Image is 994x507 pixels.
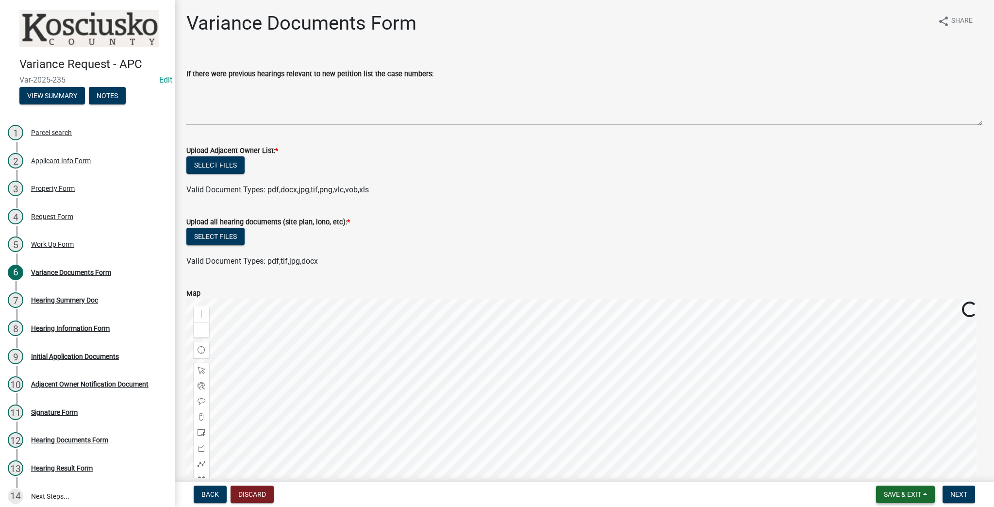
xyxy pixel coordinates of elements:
[194,322,209,338] div: Zoom out
[31,297,98,304] div: Hearing Summery Doc
[201,490,219,498] span: Back
[89,92,126,100] wm-modal-confirm: Notes
[186,290,200,297] label: Map
[8,265,23,280] div: 6
[8,292,23,308] div: 7
[186,12,416,35] h1: Variance Documents Form
[8,432,23,448] div: 12
[186,185,369,194] span: Valid Document Types: pdf,docx,jpg,tif,png,vlc,vob,xls
[31,241,74,248] div: Work Up Form
[31,213,73,220] div: Request Form
[8,209,23,224] div: 4
[31,157,91,164] div: Applicant Info Form
[938,16,949,27] i: share
[31,465,93,472] div: Hearing Result Form
[159,75,172,84] a: Edit
[186,148,278,154] label: Upload Adjacent Owner List:
[950,490,967,498] span: Next
[8,349,23,364] div: 9
[8,376,23,392] div: 10
[8,125,23,140] div: 1
[186,71,433,78] label: If there were previous hearings relevant to new petition list the case numbers:
[186,219,350,226] label: Upload all hearing documents (site plan, lono, etc):
[31,353,119,360] div: Initial Application Documents
[8,405,23,420] div: 11
[8,460,23,476] div: 13
[31,185,75,192] div: Property Form
[31,269,111,276] div: Variance Documents Form
[19,75,155,84] span: Var-2025-235
[231,486,274,503] button: Discard
[8,237,23,252] div: 5
[31,325,110,332] div: Hearing Information Form
[31,381,149,388] div: Adjacent Owner Notification Document
[951,16,973,27] span: Share
[943,486,975,503] button: Next
[19,57,167,71] h4: Variance Request - APC
[194,486,227,503] button: Back
[8,489,23,504] div: 14
[31,437,108,443] div: Hearing Documents Form
[930,12,980,31] button: shareShare
[89,87,126,104] button: Notes
[884,490,921,498] span: Save & Exit
[186,228,245,245] button: Select files
[19,92,85,100] wm-modal-confirm: Summary
[19,10,159,47] img: Kosciusko County, Indiana
[159,75,172,84] wm-modal-confirm: Edit Application Number
[8,321,23,336] div: 8
[31,409,78,416] div: Signature Form
[8,181,23,196] div: 3
[194,342,209,358] div: Find my location
[8,153,23,169] div: 2
[19,87,85,104] button: View Summary
[186,156,245,174] button: Select files
[876,486,935,503] button: Save & Exit
[31,129,72,136] div: Parcel search
[186,256,318,266] span: Valid Document Types: pdf,tif,jpg,docx
[194,306,209,322] div: Zoom in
